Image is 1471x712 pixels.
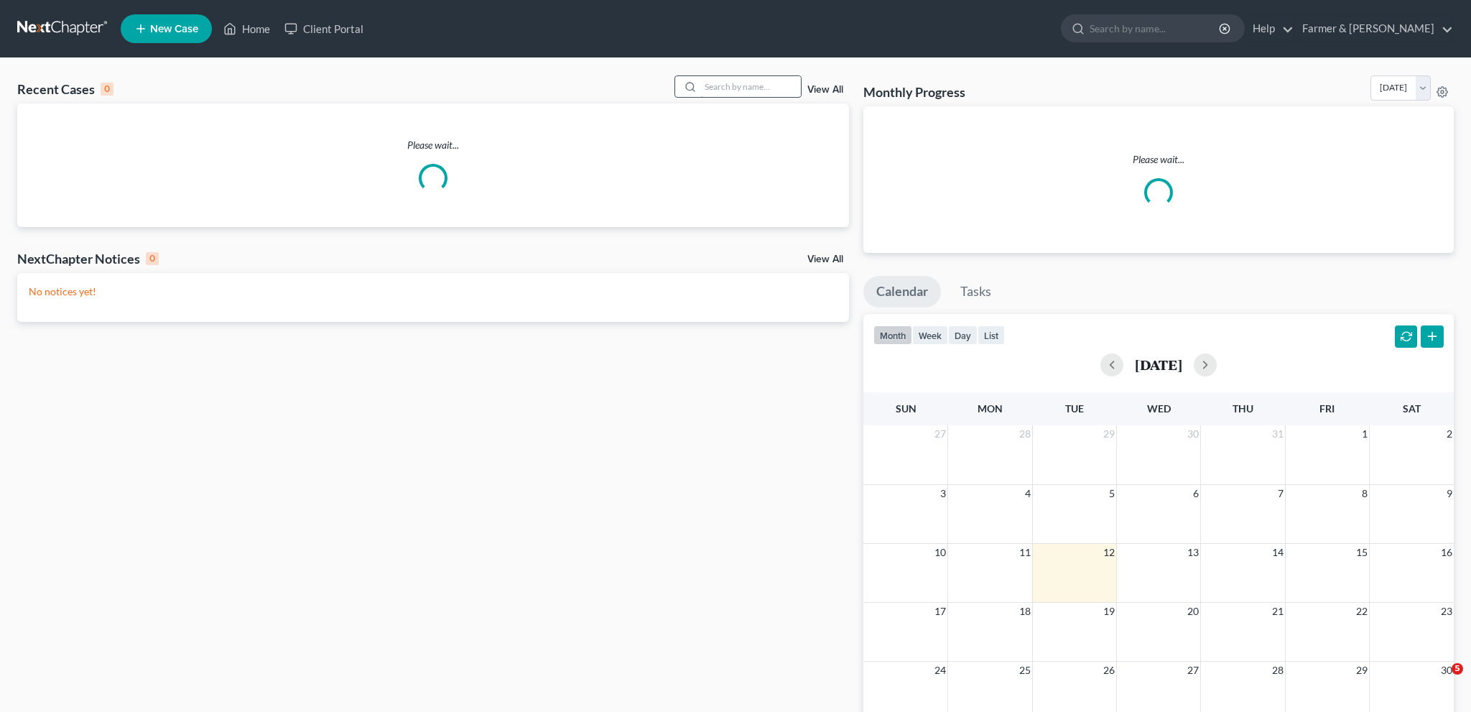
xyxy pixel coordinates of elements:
[700,76,801,97] input: Search by name...
[1271,425,1285,443] span: 31
[1102,662,1116,679] span: 26
[146,252,159,265] div: 0
[1147,402,1171,415] span: Wed
[863,83,965,101] h3: Monthly Progress
[1295,16,1453,42] a: Farmer & [PERSON_NAME]
[1233,402,1253,415] span: Thu
[1445,485,1454,502] span: 9
[933,544,947,561] span: 10
[1065,402,1084,415] span: Tue
[948,325,978,345] button: day
[947,276,1004,308] a: Tasks
[807,254,843,264] a: View All
[1319,402,1335,415] span: Fri
[1186,662,1200,679] span: 27
[1439,662,1454,679] span: 30
[1024,485,1032,502] span: 4
[939,485,947,502] span: 3
[17,138,849,152] p: Please wait...
[1090,15,1221,42] input: Search by name...
[933,425,947,443] span: 27
[978,402,1003,415] span: Mon
[1276,485,1285,502] span: 7
[1018,425,1032,443] span: 28
[1186,544,1200,561] span: 13
[29,285,837,299] p: No notices yet!
[863,276,941,308] a: Calendar
[896,402,917,415] span: Sun
[1018,603,1032,620] span: 18
[1018,544,1032,561] span: 11
[1245,16,1294,42] a: Help
[1355,603,1369,620] span: 22
[1186,425,1200,443] span: 30
[1439,544,1454,561] span: 16
[101,83,113,96] div: 0
[1422,663,1457,698] iframe: Intercom live chat
[1135,357,1182,372] h2: [DATE]
[1439,603,1454,620] span: 23
[1271,603,1285,620] span: 21
[1108,485,1116,502] span: 5
[1360,425,1369,443] span: 1
[978,325,1005,345] button: list
[1355,662,1369,679] span: 29
[1271,544,1285,561] span: 14
[933,662,947,679] span: 24
[1102,544,1116,561] span: 12
[1360,485,1369,502] span: 8
[1403,402,1421,415] span: Sat
[17,250,159,267] div: NextChapter Notices
[1445,425,1454,443] span: 2
[1186,603,1200,620] span: 20
[807,85,843,95] a: View All
[150,24,198,34] span: New Case
[912,325,948,345] button: week
[933,603,947,620] span: 17
[1102,603,1116,620] span: 19
[1018,662,1032,679] span: 25
[1271,662,1285,679] span: 28
[873,325,912,345] button: month
[216,16,277,42] a: Home
[1355,544,1369,561] span: 15
[1102,425,1116,443] span: 29
[875,152,1442,167] p: Please wait...
[1192,485,1200,502] span: 6
[17,80,113,98] div: Recent Cases
[1452,663,1463,675] span: 5
[277,16,371,42] a: Client Portal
